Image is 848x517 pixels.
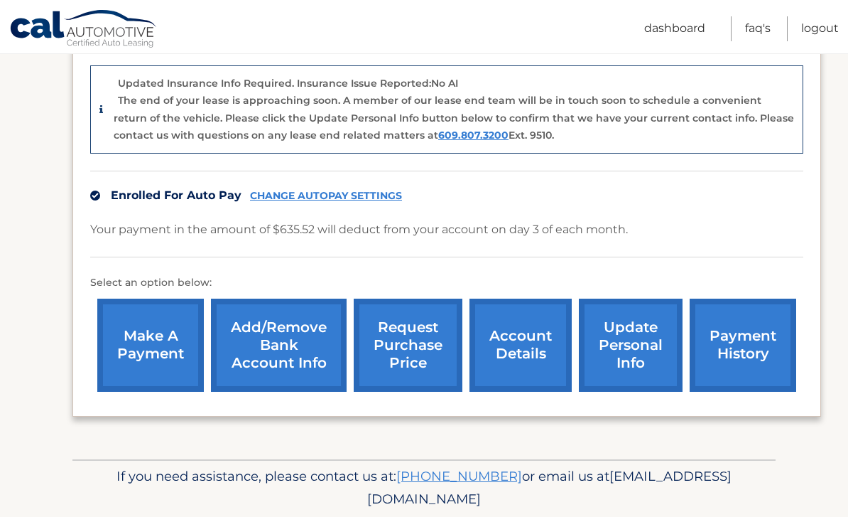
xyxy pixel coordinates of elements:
[396,468,522,484] a: [PHONE_NUMBER]
[90,220,628,240] p: Your payment in the amount of $635.52 will deduct from your account on day 3 of each month.
[118,77,458,90] p: Updated Insurance Info Required. Insurance Issue Reported:No AI
[354,299,462,392] a: request purchase price
[690,299,796,392] a: payment history
[82,465,766,511] p: If you need assistance, please contact us at: or email us at
[250,190,402,202] a: CHANGE AUTOPAY SETTINGS
[90,191,100,201] img: check.svg
[644,16,705,41] a: Dashboard
[801,16,839,41] a: Logout
[438,129,509,142] a: 609.807.3200
[745,16,771,41] a: FAQ's
[111,188,241,202] span: Enrolled For Auto Pay
[469,299,572,392] a: account details
[211,299,347,392] a: Add/Remove bank account info
[579,299,683,392] a: update personal info
[9,9,158,50] a: Cal Automotive
[114,94,794,142] p: The end of your lease is approaching soon. A member of our lease end team will be in touch soon t...
[97,299,204,392] a: make a payment
[90,275,803,292] p: Select an option below:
